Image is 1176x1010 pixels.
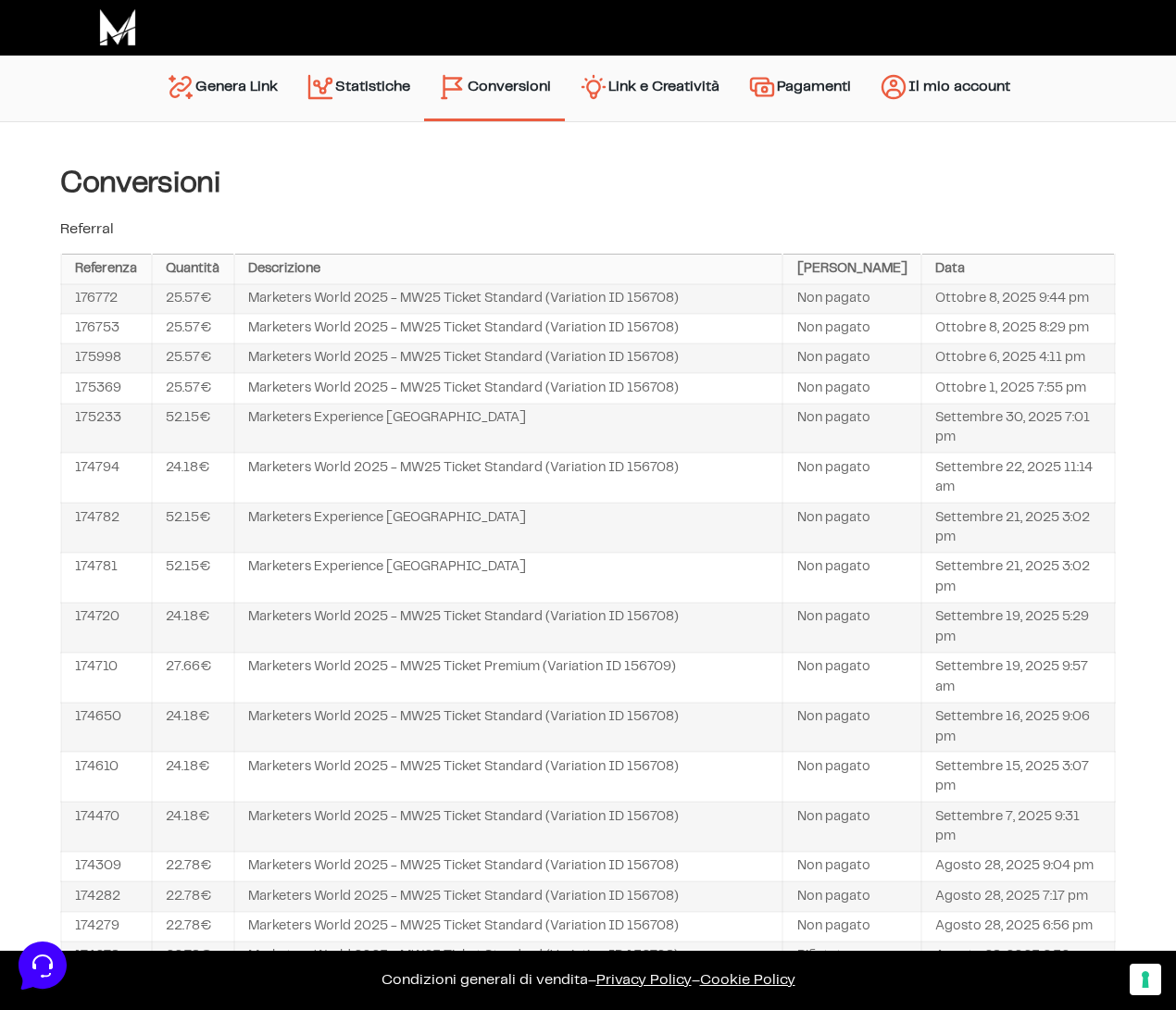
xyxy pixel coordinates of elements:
[782,255,921,284] th: [PERSON_NAME]
[565,65,733,112] a: Link e Creatività
[234,373,783,403] td: Marketers World 2025 - MW25 Ticket Standard (Variation ID 156708)
[782,453,921,503] td: Non pagato
[879,72,908,102] img: account.svg
[306,72,335,102] img: stats.svg
[234,503,783,553] td: Marketers Experience [GEOGRAPHIC_DATA]
[782,603,921,653] td: Non pagato
[30,104,67,141] img: dark
[921,404,1115,454] td: Settembre 30, 2025 7:01 pm
[921,553,1115,603] td: Settembre 21, 2025 3:02 pm
[152,703,234,753] td: 24.18€
[61,703,152,753] td: 174650
[152,503,234,553] td: 52.15€
[61,653,152,703] td: 174710
[782,941,921,971] td: Rifiutato
[700,973,795,987] span: Cookie Policy
[61,553,152,603] td: 174781
[234,404,783,454] td: Marketers Experience [GEOGRAPHIC_DATA]
[921,603,1115,653] td: Settembre 19, 2025 5:29 pm
[61,284,152,314] td: 176772
[30,230,144,244] span: Trova una risposta
[285,620,312,637] p: Aiuto
[234,752,783,802] td: Marketers World 2025 - MW25 Ticket Standard (Variation ID 156708)
[921,453,1115,503] td: Settembre 22, 2025 11:14 am
[438,72,468,102] img: conversion-2.svg
[921,802,1115,852] td: Settembre 7, 2025 9:31 pm
[60,218,1116,241] p: Referral
[782,284,921,314] td: Non pagato
[59,104,96,141] img: dark
[782,703,921,753] td: Non pagato
[234,703,783,753] td: Marketers World 2025 - MW25 Ticket Standard (Variation ID 156708)
[15,938,70,993] iframe: Customerly Messenger Launcher
[733,65,865,112] a: Pagamenti
[61,941,152,971] td: 174278
[782,852,921,881] td: Non pagato
[596,973,692,987] a: Privacy Policy
[61,912,152,941] td: 174279
[234,941,783,971] td: Marketers World 2025 - MW25 Ticket Standard (Variation ID 156708)
[60,167,1116,200] h4: Conversioni
[234,852,783,881] td: Marketers World 2025 - MW25 Ticket Standard (Variation ID 156708)
[152,453,234,503] td: 24.18€
[747,72,777,102] img: payments.svg
[15,15,311,44] h2: Ciao da Marketers 👋
[234,284,783,314] td: Marketers World 2025 - MW25 Ticket Standard (Variation ID 156708)
[921,373,1115,403] td: Ottobre 1, 2025 7:55 pm
[61,881,152,911] td: 174282
[782,912,921,941] td: Non pagato
[152,912,234,941] td: 22.78€
[152,881,234,911] td: 22.78€
[61,503,152,553] td: 174782
[152,65,292,112] a: Genera Link
[921,703,1115,753] td: Settembre 16, 2025 9:06 pm
[61,255,152,284] th: Referenza
[234,881,783,911] td: Marketers World 2025 - MW25 Ticket Standard (Variation ID 156708)
[152,343,234,373] td: 25.57€
[120,167,273,181] span: Inizia una conversazione
[865,65,1024,112] a: Il mio account
[61,343,152,373] td: 175998
[160,620,210,637] p: Messaggi
[921,941,1115,971] td: Agosto 28, 2025 6:52 pm
[19,969,1157,991] p: – –
[152,941,234,971] td: 22.78€
[234,553,783,603] td: Marketers Experience [GEOGRAPHIC_DATA]
[152,852,234,881] td: 22.78€
[782,314,921,343] td: Non pagato
[921,255,1115,284] th: Data
[61,752,152,802] td: 174610
[42,269,303,288] input: Cerca un articolo...
[61,404,152,454] td: 175233
[61,453,152,503] td: 174794
[61,852,152,881] td: 174309
[152,653,234,703] td: 27.66€
[921,912,1115,941] td: Agosto 28, 2025 6:56 pm
[234,802,783,852] td: Marketers World 2025 - MW25 Ticket Standard (Variation ID 156708)
[782,802,921,852] td: Non pagato
[30,74,157,89] span: Le tue conversazioni
[782,404,921,454] td: Non pagato
[89,104,126,141] img: dark
[15,594,129,637] button: Home
[782,503,921,553] td: Non pagato
[921,343,1115,373] td: Ottobre 6, 2025 4:11 pm
[1130,964,1161,995] button: Le tue preferenze relative al consenso per le tecnologie di tracciamento
[61,373,152,403] td: 175369
[234,653,783,703] td: Marketers World 2025 - MW25 Ticket Premium (Variation ID 156709)
[234,453,783,503] td: Marketers World 2025 - MW25 Ticket Standard (Variation ID 156708)
[921,284,1115,314] td: Ottobre 8, 2025 9:44 pm
[921,653,1115,703] td: Settembre 19, 2025 9:57 am
[234,912,783,941] td: Marketers World 2025 - MW25 Ticket Standard (Variation ID 156708)
[152,603,234,653] td: 24.18€
[129,594,243,637] button: Messaggi
[61,314,152,343] td: 176753
[56,620,87,637] p: Home
[921,314,1115,343] td: Ottobre 8, 2025 8:29 pm
[152,56,1024,121] nav: Menu principale
[61,802,152,852] td: 174470
[152,284,234,314] td: 25.57€
[921,852,1115,881] td: Agosto 28, 2025 9:04 pm
[61,603,152,653] td: 174720
[152,314,234,343] td: 25.57€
